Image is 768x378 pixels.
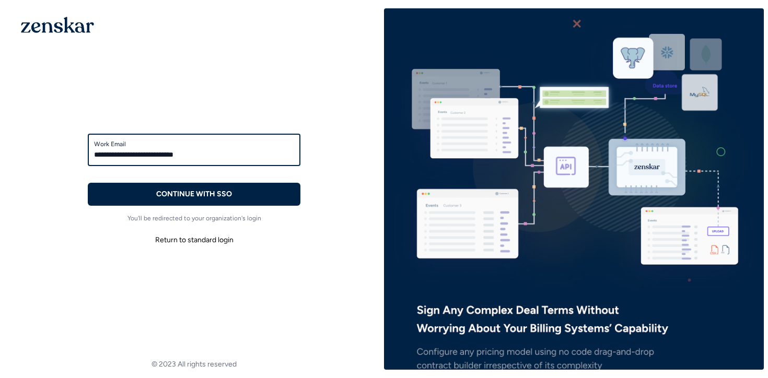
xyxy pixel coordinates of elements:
label: Work Email [94,140,294,148]
button: Return to standard login [88,231,300,250]
footer: © 2023 All rights reserved [4,359,384,370]
button: CONTINUE WITH SSO [88,183,300,206]
img: 1OGAJ2xQqyY4LXKgY66KYq0eOWRCkrZdAb3gUhuVAqdWPZE9SRJmCz+oDMSn4zDLXe31Ii730ItAGKgCKgCCgCikA4Av8PJUP... [21,17,94,33]
p: CONTINUE WITH SSO [156,189,232,199]
p: You'll be redirected to your organization's login [88,214,300,222]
